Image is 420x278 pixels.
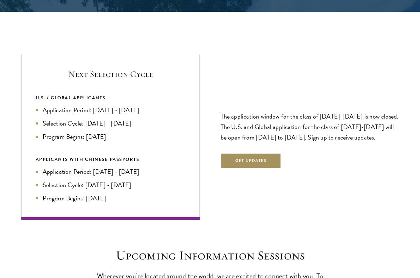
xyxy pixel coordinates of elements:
h2: Upcoming Information Sessions [90,248,331,263]
li: Selection Cycle: [DATE] - [DATE] [36,180,185,190]
p: The application window for the class of [DATE]-[DATE] is now closed. The U.S. and Global applicat... [221,111,399,143]
div: U.S. / GLOBAL APPLICANTS [36,94,185,102]
li: Selection Cycle: [DATE] - [DATE] [36,119,185,128]
li: Application Period: [DATE] - [DATE] [36,105,185,115]
div: APPLICANTS WITH CHINESE PASSPORTS [36,156,185,163]
li: Application Period: [DATE] - [DATE] [36,167,185,177]
button: Get Updates [221,153,282,169]
h5: Next Selection Cycle [36,68,185,80]
li: Program Begins: [DATE] [36,132,185,142]
li: Program Begins: [DATE] [36,193,185,203]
